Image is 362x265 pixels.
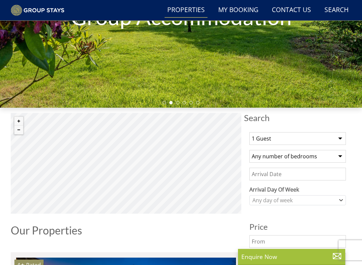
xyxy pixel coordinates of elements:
[14,125,23,134] button: Zoom out
[11,113,241,214] canvas: Map
[165,3,207,18] a: Properties
[241,252,342,261] p: Enquire Now
[216,3,261,18] a: My Booking
[249,235,346,248] input: From
[249,195,346,205] div: Combobox
[322,3,351,18] a: Search
[11,224,241,236] h1: Our Properties
[249,222,346,231] h3: Price
[11,5,64,16] img: Group Stays
[244,113,351,122] span: Search
[249,168,346,180] input: Arrival Date
[249,185,346,194] label: Arrival Day Of Week
[269,3,314,18] a: Contact Us
[251,197,338,204] div: Any day of week
[14,117,23,125] button: Zoom in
